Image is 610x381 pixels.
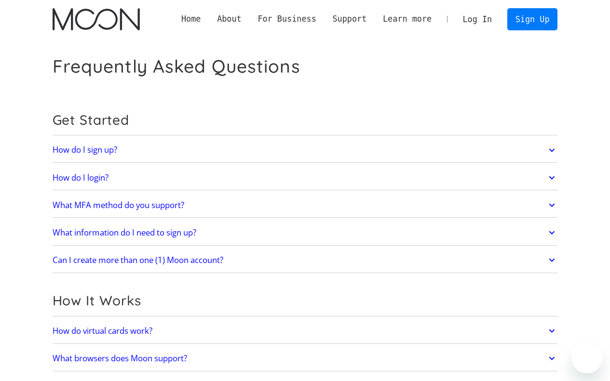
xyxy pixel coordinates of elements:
a: What MFA method do you support? [53,195,558,215]
a: What information do I need to sign up? [53,223,558,243]
div: Support [325,13,375,25]
div: Support [332,13,366,25]
h2: How It Works [53,292,558,309]
h2: Get Started [53,112,558,128]
h2: What MFA method do you support? [53,200,184,210]
div: Learn more [383,13,432,25]
a: How do virtual cards work? [53,321,558,341]
h2: How do I login? [53,173,108,183]
div: About [217,13,242,25]
a: Can I create more than one (1) Moon account? [53,250,558,270]
h1: Frequently Asked Questions [53,55,300,77]
a: What browsers does Moon support? [53,348,558,368]
h2: What information do I need to sign up? [53,228,196,237]
div: For Business [258,13,316,25]
a: home [53,8,140,30]
h2: How do virtual cards work? [53,326,152,336]
a: Sign Up [507,8,557,30]
div: Learn more [375,13,440,25]
h2: How do I sign up? [53,145,117,155]
iframe: Button to launch messaging window [571,342,602,373]
a: Home [173,13,209,25]
a: Log In [455,9,500,30]
img: Moon Logo [53,8,140,30]
a: How do I login? [53,168,558,188]
h2: Can I create more than one (1) Moon account? [53,255,223,265]
h2: What browsers does Moon support? [53,354,187,363]
a: How do I sign up? [53,140,558,160]
div: About [209,13,249,25]
div: For Business [250,13,325,25]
